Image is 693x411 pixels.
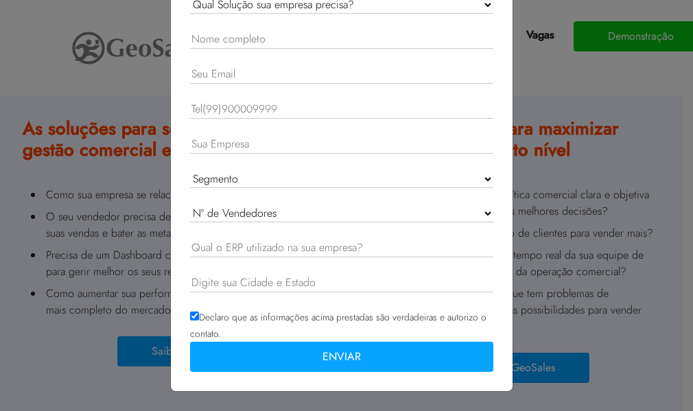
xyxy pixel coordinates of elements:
[190,65,493,84] input: Seu Email
[190,30,493,49] input: Nome completo
[190,274,493,292] input: Digite sua Cidade e Estado
[190,342,493,372] button: ENVIAR
[190,310,493,366] small: Declaro que as informações acima prestadas são verdadeiras e autorizo o contato.
[190,100,493,119] input: Tel(99)900009999
[190,135,493,154] input: Sua Empresa
[190,239,493,257] input: Qual o ERP utilizado na sua empresa?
